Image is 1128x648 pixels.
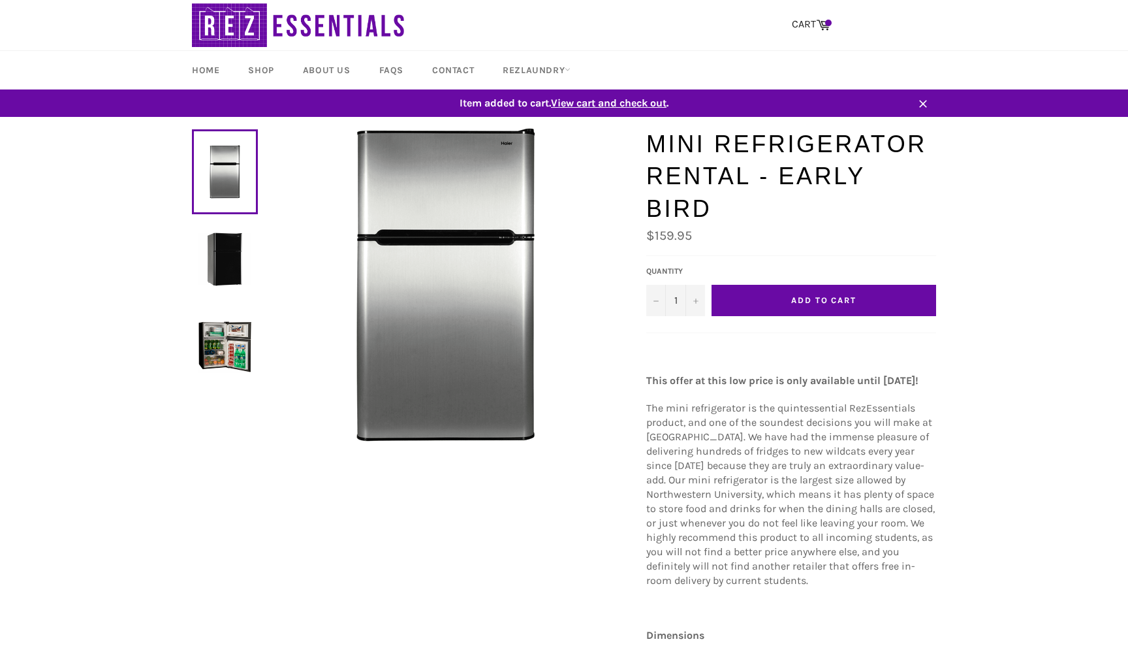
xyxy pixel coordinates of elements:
img: Mini Refrigerator Rental - Early Bird [289,128,603,442]
a: About Us [290,51,364,89]
a: RezLaundry [490,51,584,89]
a: Home [179,51,232,89]
strong: Dimensions [646,629,704,641]
a: CART [785,11,837,39]
a: Item added to cart.View cart and check out. [179,89,949,117]
button: Increase quantity [685,285,705,316]
label: Quantity [646,266,705,277]
span: Add to Cart [791,295,856,305]
span: The mini refrigerator is the quintessential RezEssentials product, and one of the soundest decisi... [646,402,935,587]
h1: Mini Refrigerator Rental - Early Bird [646,128,936,225]
img: Mini Refrigerator Rental - Early Bird [198,233,251,285]
a: FAQs [366,51,416,89]
button: Add to Cart [712,285,936,316]
span: View cart and check out [551,97,666,109]
a: Shop [235,51,287,89]
span: $159.95 [646,228,692,243]
span: Item added to cart. . [179,96,949,110]
button: Decrease quantity [646,285,666,316]
strong: This offer at this low price is only available until [DATE]! [646,374,918,387]
img: Mini Refrigerator Rental - Early Bird [198,320,251,373]
a: Contact [419,51,487,89]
